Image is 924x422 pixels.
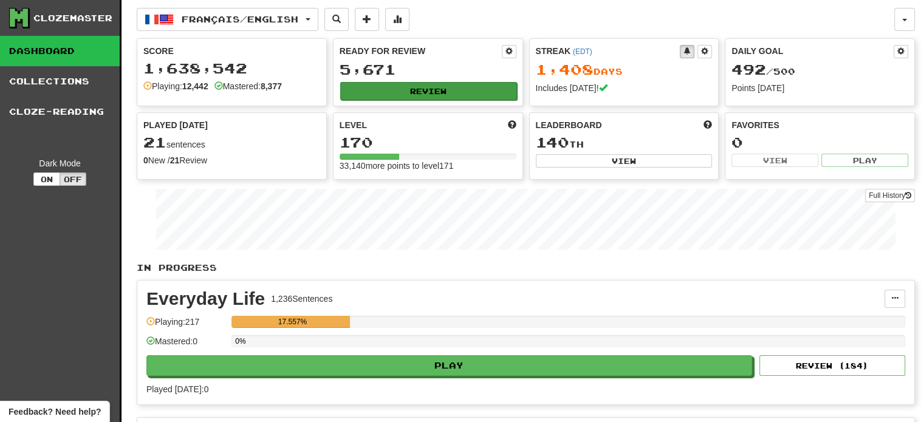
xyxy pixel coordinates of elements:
[731,61,766,78] span: 492
[182,81,208,91] strong: 12,442
[143,134,166,151] span: 21
[340,82,517,100] button: Review
[143,45,320,57] div: Score
[731,82,908,94] div: Points [DATE]
[536,119,602,131] span: Leaderboard
[143,80,208,92] div: Playing:
[536,62,713,78] div: Day s
[182,14,298,24] span: Français / English
[146,384,208,394] span: Played [DATE]: 0
[821,154,908,167] button: Play
[340,62,516,77] div: 5,671
[137,262,915,274] p: In Progress
[731,135,908,150] div: 0
[261,81,282,91] strong: 8,377
[33,12,112,24] div: Clozemaster
[146,355,752,376] button: Play
[143,61,320,76] div: 1,638,542
[170,155,180,165] strong: 21
[146,335,225,355] div: Mastered: 0
[60,172,86,186] button: Off
[146,290,265,308] div: Everyday Life
[536,135,713,151] div: th
[214,80,282,92] div: Mastered:
[703,119,712,131] span: This week in points, UTC
[385,8,409,31] button: More stats
[143,119,208,131] span: Played [DATE]
[33,172,60,186] button: On
[137,8,318,31] button: Français/English
[340,119,367,131] span: Level
[9,406,101,418] span: Open feedback widget
[731,154,818,167] button: View
[865,189,915,202] a: Full History
[271,293,332,305] div: 1,236 Sentences
[324,8,349,31] button: Search sentences
[340,135,516,150] div: 170
[731,66,795,77] span: / 500
[573,47,592,56] a: (EDT)
[355,8,379,31] button: Add sentence to collection
[143,155,148,165] strong: 0
[536,154,713,168] button: View
[731,119,908,131] div: Favorites
[340,160,516,172] div: 33,140 more points to level 171
[536,82,713,94] div: Includes [DATE]!
[536,134,569,151] span: 140
[508,119,516,131] span: Score more points to level up
[340,45,502,57] div: Ready for Review
[536,61,594,78] span: 1,408
[9,157,111,169] div: Dark Mode
[146,316,225,336] div: Playing: 217
[143,135,320,151] div: sentences
[731,45,894,58] div: Daily Goal
[143,154,320,166] div: New / Review
[536,45,680,57] div: Streak
[759,355,905,376] button: Review (184)
[235,316,349,328] div: 17.557%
